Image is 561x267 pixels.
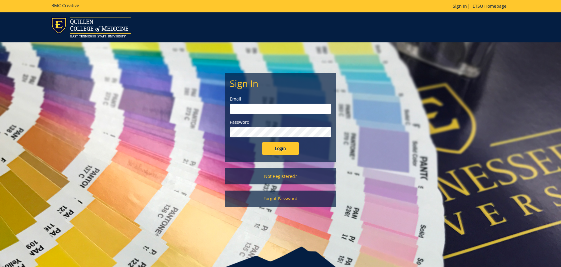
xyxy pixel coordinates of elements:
a: Forgot Password [225,191,336,207]
h5: BMC Creative [51,3,79,8]
a: Sign In [453,3,467,9]
img: ETSU logo [51,17,131,37]
label: Password [230,119,331,125]
a: ETSU Homepage [469,3,510,9]
h2: Sign In [230,78,331,88]
a: Not Registered? [225,168,336,184]
p: | [453,3,510,9]
label: Email [230,96,331,102]
input: Login [262,142,299,155]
